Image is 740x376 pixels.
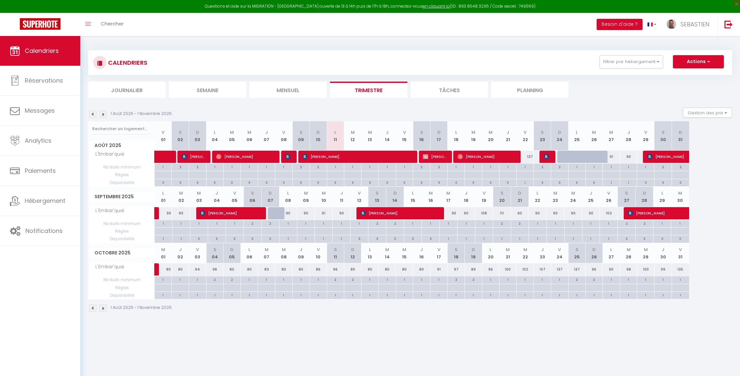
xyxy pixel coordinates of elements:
[620,179,637,185] div: 1
[483,190,486,196] abbr: V
[89,235,154,243] span: Disponibilité
[226,220,243,226] div: 1
[172,187,190,207] th: 02
[448,179,464,185] div: 0
[361,121,379,151] th: 13
[448,164,464,170] div: 1
[564,207,582,219] div: 90
[368,187,386,207] th: 13
[653,220,671,226] div: 1
[344,121,361,151] th: 12
[420,129,423,135] abbr: S
[293,179,310,185] div: 0
[279,207,297,219] div: 90
[89,171,154,178] span: Règles
[25,76,63,85] span: Réservations
[576,129,578,135] abbr: L
[517,164,534,170] div: 1
[457,187,475,207] th: 18
[90,151,126,158] span: L'Embar'quai
[603,121,620,151] th: 27
[344,179,361,185] div: 0
[25,47,59,55] span: Calendriers
[446,190,450,196] abbr: M
[458,150,515,163] span: [PERSON_NAME]
[368,235,386,242] div: 0
[636,220,653,226] div: 2
[189,164,206,170] div: 2
[511,207,529,219] div: 90
[300,129,303,135] abbr: S
[511,187,529,207] th: 21
[292,121,310,151] th: 09
[322,190,326,196] abbr: M
[546,207,564,219] div: 90
[262,220,279,226] div: 2
[465,121,482,151] th: 19
[243,187,261,207] th: 06
[206,121,223,151] th: 04
[101,20,124,27] span: Chercher
[393,190,397,196] abbr: D
[189,121,206,151] th: 03
[182,150,204,163] span: [PERSON_NAME]
[344,164,361,170] div: 1
[529,220,546,226] div: 1
[327,179,344,185] div: 0
[430,164,447,170] div: 2
[111,111,172,117] p: 1 Août 2025 - 1 Novembre 2025
[155,235,172,242] div: 1
[155,164,171,170] div: 1
[92,123,151,135] input: Rechercher un logement...
[25,106,55,115] span: Messages
[565,220,582,226] div: 1
[440,220,457,226] div: 1
[247,129,251,135] abbr: M
[89,141,154,150] span: Août 2025
[644,129,647,135] abbr: V
[586,179,603,185] div: 0
[437,129,441,135] abbr: D
[315,207,333,219] div: 91
[244,220,261,226] div: 2
[361,164,378,170] div: 1
[672,179,689,185] div: 0
[506,129,509,135] abbr: J
[258,179,275,185] div: 0
[430,179,447,185] div: 0
[304,190,308,196] abbr: M
[422,220,439,226] div: 1
[208,187,226,207] th: 04
[172,220,190,226] div: 1
[620,151,637,163] div: 90
[600,207,618,219] div: 103
[440,187,458,207] th: 17
[457,207,475,219] div: 90
[206,164,223,170] div: 1
[386,129,388,135] abbr: J
[89,164,154,171] span: Nb Nuits minimum
[20,18,60,30] img: Super Booking
[586,164,603,170] div: 1
[529,207,546,219] div: 90
[179,190,183,196] abbr: M
[661,13,718,36] a: ... SEBASTIEN
[455,129,457,135] abbr: L
[386,187,404,207] th: 14
[524,129,527,135] abbr: V
[223,121,240,151] th: 05
[379,121,396,151] th: 14
[558,129,561,135] abbr: D
[597,19,643,30] button: Besoin d'aide ?
[551,121,568,151] th: 24
[590,190,592,196] abbr: J
[89,228,154,235] span: Règles
[96,13,129,36] a: Chercher
[609,129,613,135] abbr: M
[465,179,482,185] div: 0
[643,190,646,196] abbr: D
[396,121,413,151] th: 15
[172,207,190,219] div: 90
[155,220,172,226] div: 1
[681,20,709,28] span: SEBASTIEN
